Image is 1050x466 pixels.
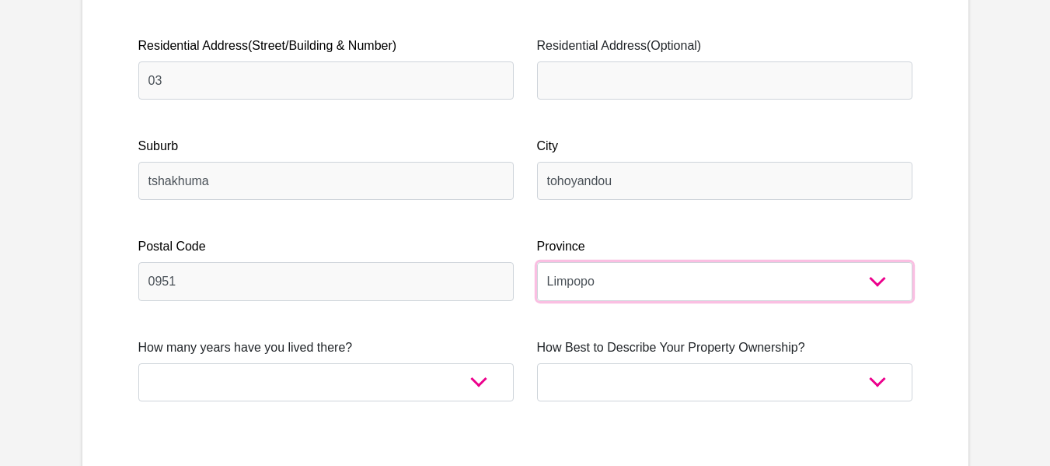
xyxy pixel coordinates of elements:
[537,338,912,357] label: How Best to Describe Your Property Ownership?
[138,37,514,55] label: Residential Address(Street/Building & Number)
[138,363,514,401] select: Please select a value
[537,61,912,100] input: Address line 2 (Optional)
[138,162,514,200] input: Suburb
[537,363,912,401] select: Please select a value
[537,262,912,300] select: Please Select a Province
[138,61,514,100] input: Valid residential address
[138,338,514,357] label: How many years have you lived there?
[138,237,514,256] label: Postal Code
[537,162,912,200] input: City
[537,137,912,156] label: City
[138,262,514,300] input: Postal Code
[537,37,912,55] label: Residential Address(Optional)
[537,237,912,256] label: Province
[138,137,514,156] label: Suburb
